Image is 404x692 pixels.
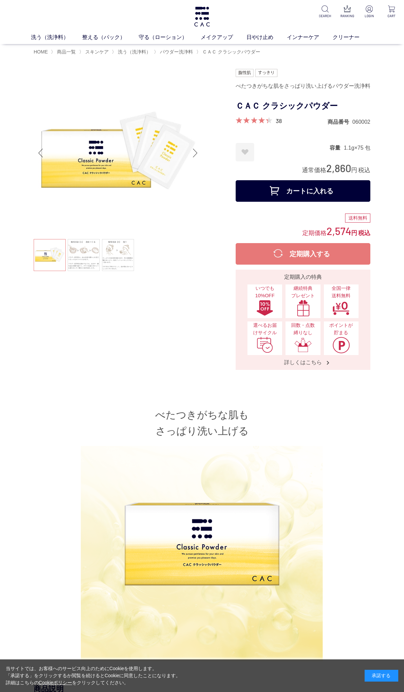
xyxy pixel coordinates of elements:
[287,33,333,41] a: インナーケア
[302,167,326,174] span: 通常価格
[289,322,317,336] span: 回数・点数縛りなし
[352,118,370,125] dd: 060002
[294,300,312,316] img: 継続特典プレゼント
[34,49,48,54] a: HOME
[332,300,350,316] img: 全国一律送料無料
[318,13,332,18] p: SEARCH
[51,49,77,55] li: 〉
[31,33,82,41] a: 洗う（洗浄料）
[345,214,370,223] div: 送料無料
[201,33,246,41] a: メイクアップ
[289,285,317,299] span: 継続特典 プレゼント
[362,5,376,18] a: LOGIN
[56,49,76,54] a: 商品一覧
[365,670,398,682] div: 承諾する
[358,230,370,236] span: 税込
[82,33,139,41] a: 整える（パック）
[154,49,195,55] li: 〉
[118,49,151,54] span: 洗う（洗浄料）
[189,140,202,166] div: Next slide
[236,143,254,161] a: お気に入りに登録する
[123,446,281,603] img: クラシックパウダー画像
[201,49,260,54] a: ＣＡＣ クラシックパウダー
[236,80,370,92] div: べたつきがちな肌をさっぱり洗い上げるパウダー洗浄料
[236,180,370,202] button: カートに入れる
[236,69,254,77] img: 脂性肌
[160,49,193,54] span: パウダー洗浄料
[112,49,153,55] li: 〉
[34,69,202,237] img: ＣＡＣ クラシックパウダー
[276,117,282,124] a: 38
[251,322,279,336] span: 選べるお届けサイクル
[327,322,355,336] span: ポイントが貯まる
[340,5,354,18] a: RANKING
[351,167,357,174] span: 円
[327,225,351,237] span: 2,574
[326,162,351,174] span: 2,860
[236,270,370,370] a: 定期購入の特典 いつでも10%OFFいつでも10%OFF 継続特典プレゼント継続特典プレゼント 全国一律送料無料全国一律送料無料 選べるお届けサイクル選べるお届けサイクル 回数・点数縛りなし回数...
[196,49,262,55] li: 〉
[79,49,110,55] li: 〉
[302,229,327,236] span: 定期価格
[384,5,399,18] a: CART
[202,49,260,54] span: ＣＡＣ クラシックパウダー
[351,230,357,236] span: 円
[358,167,370,174] span: 税込
[362,13,376,18] p: LOGIN
[6,665,181,686] div: 当サイトでは、お客様へのサービス向上のためにCookieを使用します。 「承諾する」をクリックするか閲覧を続けるとCookieに同意したことになります。 詳細はこちらの をクリックしてください。
[34,140,47,166] div: Previous slide
[236,99,370,114] h1: ＣＡＣ クラシックパウダー
[344,144,370,151] dd: 1.1g×75 包
[236,243,370,265] button: 定期購入する
[333,33,373,41] a: クリーナー
[84,49,109,54] a: スキンケア
[34,407,370,439] h2: べたつきがちな肌も さっぱり洗い上げる
[328,118,352,125] dt: 商品番号
[159,49,193,54] a: パウダー洗浄料
[327,285,355,299] span: 全国一律 送料無料
[57,49,76,54] span: 商品一覧
[340,13,354,18] p: RANKING
[332,337,350,353] img: ポイントが貯まる
[256,300,274,316] img: いつでも10%OFF
[256,337,274,353] img: 選べるお届けサイクル
[277,359,329,366] span: 詳しくはこちら
[255,69,277,77] img: すっきり
[39,680,72,685] a: Cookieポリシー
[116,49,151,54] a: 洗う（洗浄料）
[294,337,312,353] img: 回数・点数縛りなし
[330,144,344,151] dt: 容量
[246,33,287,41] a: 日やけ止め
[251,285,279,299] span: いつでも10%OFF
[139,33,201,41] a: 守る（ローション）
[238,273,368,281] div: 定期購入の特典
[193,7,211,27] img: logo
[85,49,109,54] span: スキンケア
[384,13,399,18] p: CART
[318,5,332,18] a: SEARCH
